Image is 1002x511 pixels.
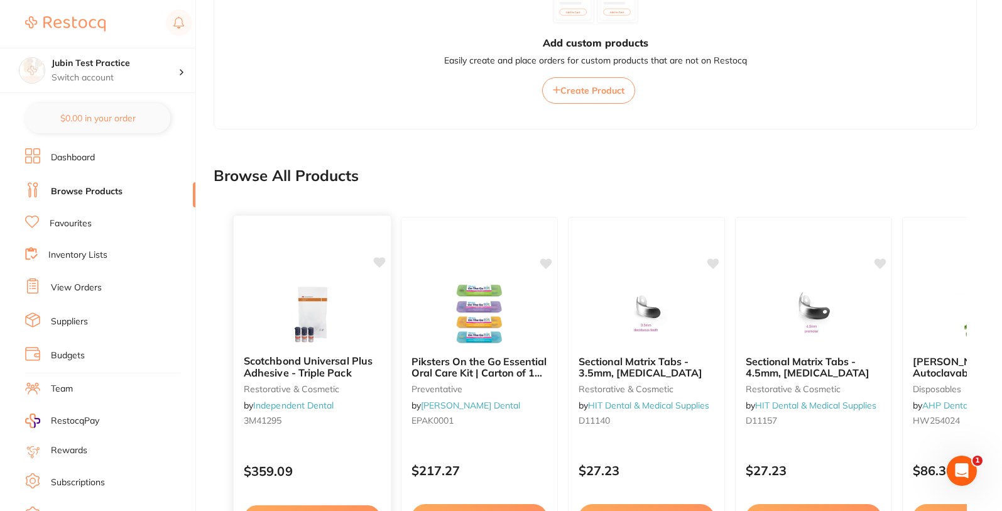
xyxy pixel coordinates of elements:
b: Sectional Matrix Tabs - 4.5mm, Premolar [746,356,881,379]
h2: Browse All Products [214,167,359,185]
img: Jubin Test Practice [19,58,45,83]
img: RestocqPay [25,414,40,428]
span: D11140 [579,415,610,426]
p: Easily create and place orders for custom products that are not on Restocq [444,55,747,67]
span: D11157 [746,415,777,426]
p: $359.09 [244,464,381,478]
p: $27.23 [579,463,714,478]
span: 3M41295 [244,415,282,427]
a: Team [51,383,73,395]
span: Create Product [560,85,624,96]
b: Sectional Matrix Tabs - 3.5mm, Deciduous Teeth [579,356,714,379]
span: Piksters On the Go Essential Oral Care Kit | Carton of 100 Kits [411,355,547,391]
span: by [579,400,709,411]
span: by [746,400,876,411]
a: Independent Dental [253,400,334,411]
a: Dashboard [51,151,95,164]
a: Subscriptions [51,476,105,489]
span: Sectional Matrix Tabs - 4.5mm, [MEDICAL_DATA] [746,355,869,379]
span: Sectional Matrix Tabs - 3.5mm, [MEDICAL_DATA] [579,355,702,379]
a: Restocq Logo [25,9,106,38]
p: $27.23 [746,463,881,478]
span: by [244,400,334,411]
span: EPAK0001 [411,415,454,426]
p: Switch account [52,72,178,84]
img: Scotchbond Universal Plus Adhesive - Triple Pack [271,282,353,345]
small: restorative & cosmetic [579,384,714,394]
iframe: Intercom live chat [947,456,977,486]
small: preventative [411,384,547,394]
small: restorative & cosmetic [746,384,881,394]
p: $217.27 [411,463,547,478]
a: HIT Dental & Medical Supplies [588,400,709,411]
a: [PERSON_NAME] Dental [421,400,520,411]
a: Rewards [51,444,87,457]
h3: Add custom products [543,36,648,50]
span: 1 [972,456,983,466]
a: RestocqPay [25,414,99,428]
b: Piksters On the Go Essential Oral Care Kit | Carton of 100 Kits [411,356,547,379]
a: Browse Products [51,185,123,198]
button: $0.00 in your order [25,103,170,133]
span: HW254024 [913,415,960,426]
a: HIT Dental & Medical Supplies [755,400,876,411]
a: Budgets [51,349,85,362]
span: Scotchbond Universal Plus Adhesive - Triple Pack [244,354,373,379]
a: Inventory Lists [48,249,107,261]
a: View Orders [51,282,102,294]
b: Scotchbond Universal Plus Adhesive - Triple Pack [244,355,381,378]
span: by [411,400,520,411]
img: Sectional Matrix Tabs - 3.5mm, Deciduous Teeth [606,283,687,346]
small: restorative & cosmetic [244,384,381,394]
span: RestocqPay [51,415,99,427]
h4: Jubin Test Practice [52,57,178,70]
button: Create Product [542,77,635,104]
img: Piksters On the Go Essential Oral Care Kit | Carton of 100 Kits [438,283,520,346]
a: Suppliers [51,316,88,328]
img: Restocq Logo [25,16,106,31]
a: Favourites [50,217,92,230]
img: Sectional Matrix Tabs - 4.5mm, Premolar [773,283,854,346]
